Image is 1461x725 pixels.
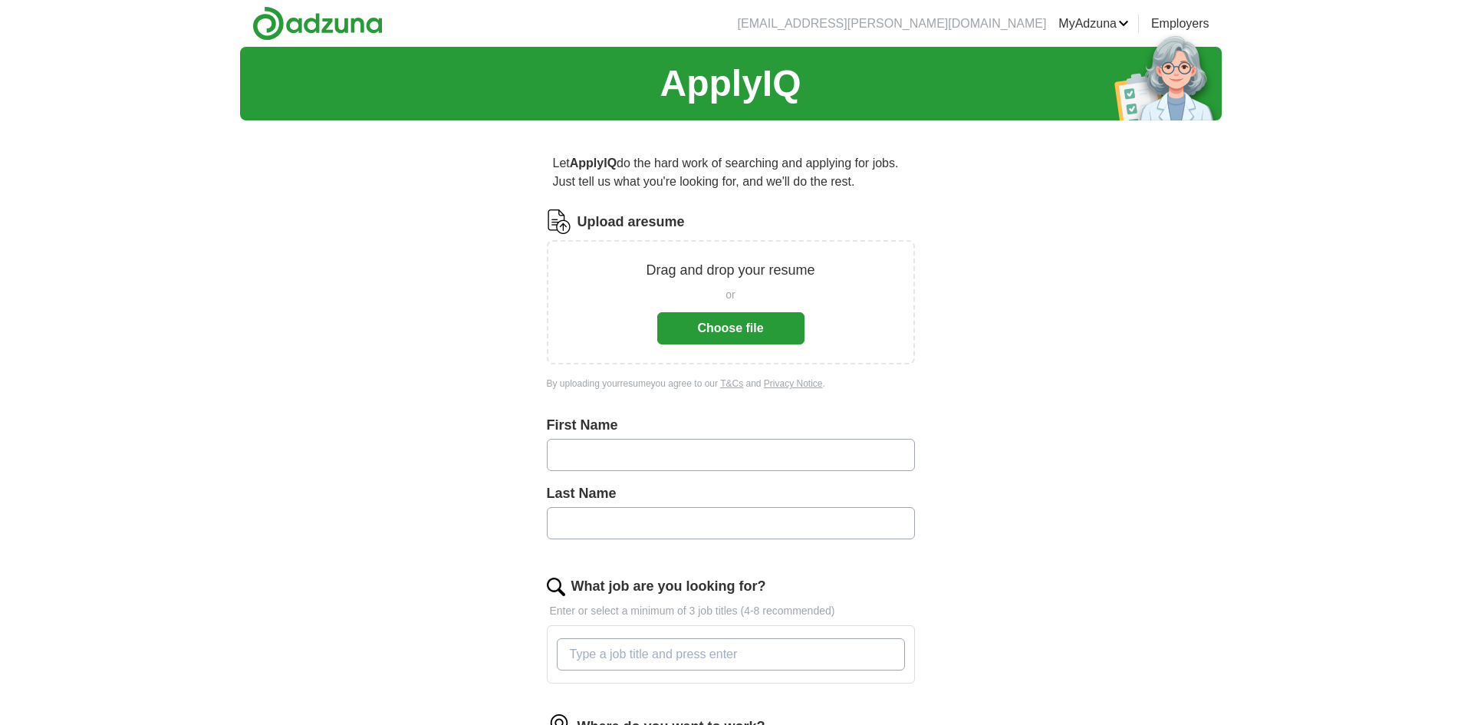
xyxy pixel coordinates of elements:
[547,209,571,234] img: CV Icon
[252,6,383,41] img: Adzuna logo
[726,287,735,303] span: or
[547,483,915,504] label: Last Name
[547,415,915,436] label: First Name
[547,148,915,197] p: Let do the hard work of searching and applying for jobs. Just tell us what you're looking for, an...
[720,378,743,389] a: T&Cs
[547,377,915,391] div: By uploading your resume you agree to our and .
[570,157,617,170] strong: ApplyIQ
[547,603,915,619] p: Enter or select a minimum of 3 job titles (4-8 recommended)
[1058,15,1129,33] a: MyAdzuna
[1151,15,1209,33] a: Employers
[547,578,565,596] img: search.png
[660,56,801,111] h1: ApplyIQ
[738,15,1047,33] li: [EMAIL_ADDRESS][PERSON_NAME][DOMAIN_NAME]
[764,378,823,389] a: Privacy Notice
[571,576,766,597] label: What job are you looking for?
[646,260,814,281] p: Drag and drop your resume
[577,212,685,232] label: Upload a resume
[657,312,805,344] button: Choose file
[557,638,905,671] input: Type a job title and press enter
